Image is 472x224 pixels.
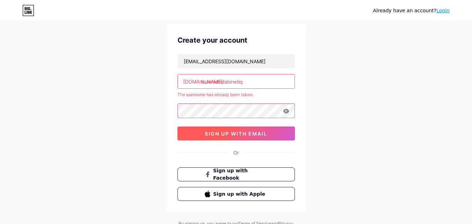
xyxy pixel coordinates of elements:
[178,74,295,88] input: username
[177,167,295,181] button: Sign up with Facebook
[436,8,450,13] a: Login
[205,131,267,137] span: sign up with email
[233,149,239,156] div: Or
[177,35,295,45] div: Create your account
[213,167,267,182] span: Sign up with Facebook
[178,54,295,68] input: Email
[177,92,295,98] div: The username has already been taken.
[177,187,295,201] button: Sign up with Apple
[373,7,450,14] div: Already have an account?
[177,127,295,140] button: sign up with email
[183,78,224,85] div: [DOMAIN_NAME]/
[213,190,267,198] span: Sign up with Apple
